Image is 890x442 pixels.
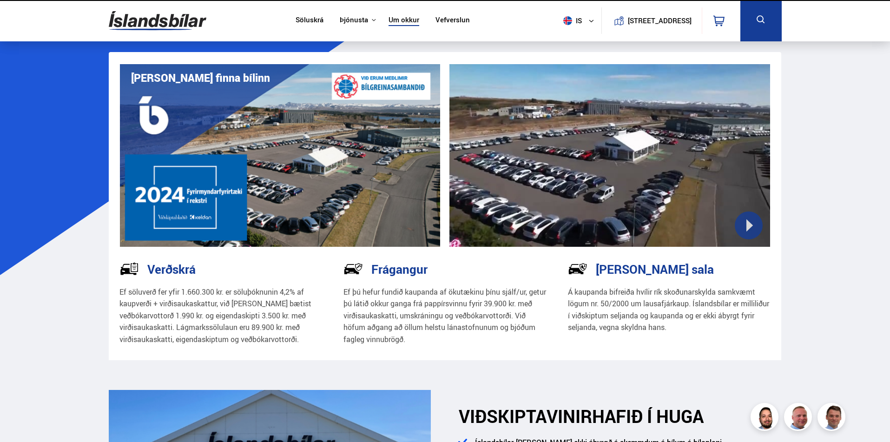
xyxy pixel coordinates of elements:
h2: HAFIÐ Í HUGA [459,406,781,427]
p: Ef söluverð fer yfir 1.660.300 kr. er söluþóknunin 4,2% af kaupverði + virðisaukaskattur, við [PE... [119,286,323,346]
h3: [PERSON_NAME] sala [596,262,714,276]
img: tr5P-W3DuiFaO7aO.svg [119,259,139,278]
img: eKx6w-_Home_640_.png [120,64,441,247]
img: -Svtn6bYgwAsiwNX.svg [568,259,587,278]
button: is [560,7,601,34]
img: NP-R9RrMhXQFCiaa.svg [343,259,363,278]
span: VIÐSKIPTAVINIR [459,404,592,428]
img: svg+xml;base64,PHN2ZyB4bWxucz0iaHR0cDovL3d3dy53My5vcmcvMjAwMC9zdmciIHdpZHRoPSI1MTIiIGhlaWdodD0iNT... [563,16,572,25]
a: [STREET_ADDRESS] [607,7,697,34]
h3: Verðskrá [147,262,196,276]
p: Á kaupanda bifreiða hvílir rík skoðunarskylda samkvæmt lögum nr. 50/2000 um lausafjárkaup. Ísland... [568,286,771,334]
a: Söluskrá [296,16,323,26]
img: nhp88E3Fdnt1Opn2.png [752,404,780,432]
button: Þjónusta [340,16,368,25]
a: Um okkur [389,16,419,26]
span: is [560,16,583,25]
button: [STREET_ADDRESS] [632,17,688,25]
a: Vefverslun [435,16,470,26]
img: siFngHWaQ9KaOqBr.png [785,404,813,432]
p: Ef þú hefur fundið kaupanda af ökutækinu þínu sjálf/ur, getur þú látið okkur ganga frá pappírsvin... [343,286,547,346]
img: FbJEzSuNWCJXmdc-.webp [819,404,847,432]
h1: [PERSON_NAME] finna bílinn [131,72,270,84]
h3: Frágangur [371,262,428,276]
img: G0Ugv5HjCgRt.svg [109,6,206,36]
